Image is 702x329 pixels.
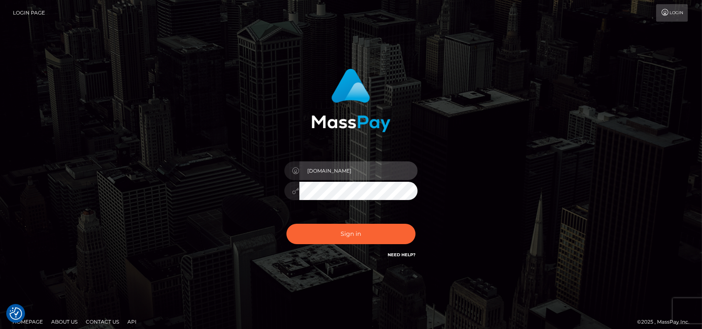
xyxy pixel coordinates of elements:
[124,315,140,328] a: API
[10,307,22,320] button: Consent Preferences
[299,161,418,180] input: Username...
[637,317,696,327] div: © 2025 , MassPay Inc.
[388,252,416,257] a: Need Help?
[13,4,45,22] a: Login Page
[9,315,46,328] a: Homepage
[82,315,122,328] a: Contact Us
[311,69,391,132] img: MassPay Login
[10,307,22,320] img: Revisit consent button
[48,315,81,328] a: About Us
[656,4,688,22] a: Login
[286,224,416,244] button: Sign in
